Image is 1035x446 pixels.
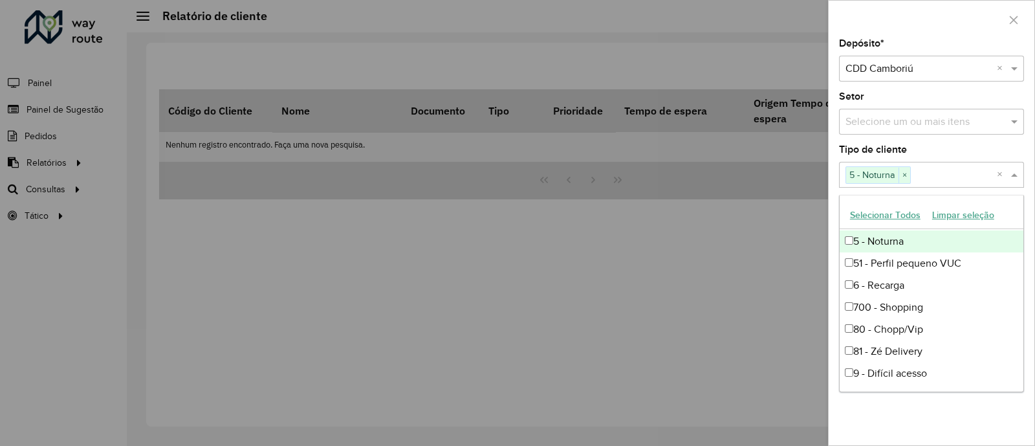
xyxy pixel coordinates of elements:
[997,61,1008,76] span: Clear all
[839,142,907,157] label: Tipo de cliente
[997,167,1008,183] span: Clear all
[839,89,864,104] label: Setor
[844,205,926,225] button: Selecionar Todos
[840,340,1023,362] div: 81 - Zé Delivery
[840,230,1023,252] div: 5 - Noturna
[840,296,1023,318] div: 700 - Shopping
[840,252,1023,274] div: 51 - Perfil pequeno VUC
[840,318,1023,340] div: 80 - Chopp/Vip
[840,274,1023,296] div: 6 - Recarga
[899,168,910,183] span: ×
[840,362,1023,385] div: 9 - Difícil acesso
[846,167,899,183] span: 5 - Noturna
[839,195,1024,392] ng-dropdown-panel: Options list
[926,205,1000,225] button: Limpar seleção
[839,36,884,51] label: Depósito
